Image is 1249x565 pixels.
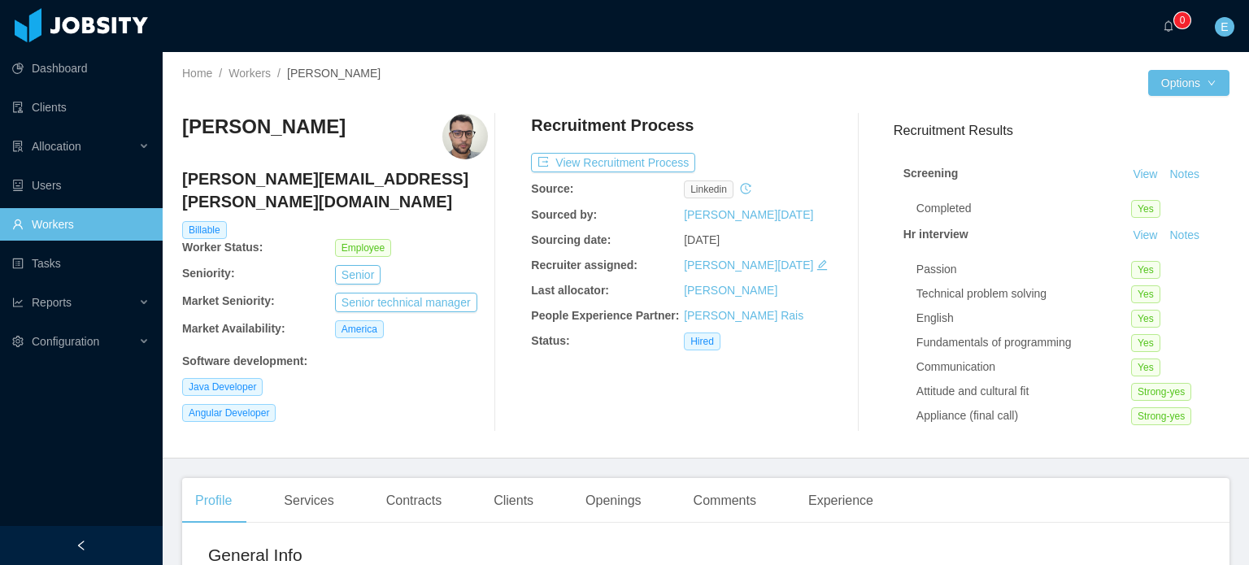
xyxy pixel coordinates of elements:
[572,478,655,524] div: Openings
[531,233,611,246] b: Sourcing date:
[481,478,546,524] div: Clients
[182,354,307,367] b: Software development :
[1131,261,1160,279] span: Yes
[1131,310,1160,328] span: Yes
[903,228,968,241] strong: Hr interview
[182,378,263,396] span: Java Developer
[684,233,720,246] span: [DATE]
[12,169,150,202] a: icon: robotUsers
[12,208,150,241] a: icon: userWorkers
[182,241,263,254] b: Worker Status:
[12,247,150,280] a: icon: profileTasks
[531,153,695,172] button: icon: exportView Recruitment Process
[1148,70,1229,96] button: Optionsicon: down
[32,296,72,309] span: Reports
[335,293,477,312] button: Senior technical manager
[816,259,828,271] i: icon: edit
[1221,17,1228,37] span: E
[684,284,777,297] a: [PERSON_NAME]
[684,309,803,322] a: [PERSON_NAME] Rais
[1131,383,1191,401] span: Strong-yes
[531,334,569,347] b: Status:
[335,265,381,285] button: Senior
[1127,228,1163,241] a: View
[1127,167,1163,180] a: View
[335,320,384,338] span: America
[182,294,275,307] b: Market Seniority:
[182,267,235,280] b: Seniority:
[916,334,1131,351] div: Fundamentals of programming
[531,156,695,169] a: icon: exportView Recruitment Process
[182,67,212,80] a: Home
[182,322,285,335] b: Market Availability:
[12,141,24,152] i: icon: solution
[916,310,1131,327] div: English
[12,52,150,85] a: icon: pie-chartDashboard
[903,167,959,180] strong: Screening
[277,67,281,80] span: /
[182,167,488,213] h4: [PERSON_NAME][EMAIL_ADDRESS][PERSON_NAME][DOMAIN_NAME]
[795,478,886,524] div: Experience
[1131,359,1160,376] span: Yes
[1163,165,1206,185] button: Notes
[531,182,573,195] b: Source:
[1163,20,1174,32] i: icon: bell
[271,478,346,524] div: Services
[335,239,391,257] span: Employee
[684,259,813,272] a: [PERSON_NAME][DATE]
[916,200,1131,217] div: Completed
[373,478,455,524] div: Contracts
[531,309,679,322] b: People Experience Partner:
[182,478,245,524] div: Profile
[32,140,81,153] span: Allocation
[182,404,276,422] span: Angular Developer
[1131,407,1191,425] span: Strong-yes
[916,359,1131,376] div: Communication
[740,183,751,194] i: icon: history
[531,284,609,297] b: Last allocator:
[182,221,227,239] span: Billable
[894,120,1229,141] h3: Recruitment Results
[916,285,1131,302] div: Technical problem solving
[916,407,1131,424] div: Appliance (final call)
[1163,226,1206,246] button: Notes
[531,114,694,137] h4: Recruitment Process
[12,91,150,124] a: icon: auditClients
[287,67,381,80] span: [PERSON_NAME]
[442,114,488,159] img: 5c5b2ac7-cb03-40aa-9bcf-ba07da080b04_6654ba5b04619-400w.png
[684,180,733,198] span: linkedin
[12,336,24,347] i: icon: setting
[531,259,638,272] b: Recruiter assigned:
[219,67,222,80] span: /
[916,383,1131,400] div: Attitude and cultural fit
[916,261,1131,278] div: Passion
[1131,200,1160,218] span: Yes
[684,208,813,221] a: [PERSON_NAME][DATE]
[531,208,597,221] b: Sourced by:
[12,297,24,308] i: icon: line-chart
[1131,285,1160,303] span: Yes
[32,335,99,348] span: Configuration
[1174,12,1190,28] sup: 0
[228,67,271,80] a: Workers
[681,478,769,524] div: Comments
[1131,334,1160,352] span: Yes
[182,114,346,140] h3: [PERSON_NAME]
[684,332,720,350] span: Hired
